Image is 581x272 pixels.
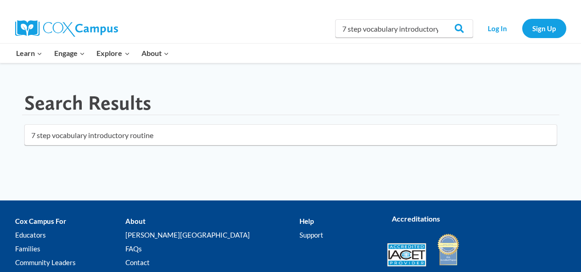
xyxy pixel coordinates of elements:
[437,233,460,266] img: IDA Accredited
[335,19,473,38] input: Search Cox Campus
[299,228,373,242] a: Support
[15,20,118,37] img: Cox Campus
[96,47,130,59] span: Explore
[125,242,299,255] a: FAQs
[15,255,125,269] a: Community Leaders
[24,124,557,145] input: Search for...
[478,19,518,38] a: Log In
[125,228,299,242] a: [PERSON_NAME][GEOGRAPHIC_DATA]
[15,228,125,242] a: Educators
[522,19,566,38] a: Sign Up
[125,255,299,269] a: Contact
[16,47,42,59] span: Learn
[141,47,169,59] span: About
[392,214,440,223] strong: Accreditations
[11,44,175,63] nav: Primary Navigation
[387,243,426,266] img: Accredited IACET® Provider
[15,242,125,255] a: Families
[478,19,566,38] nav: Secondary Navigation
[54,47,85,59] span: Engage
[24,91,151,115] h1: Search Results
